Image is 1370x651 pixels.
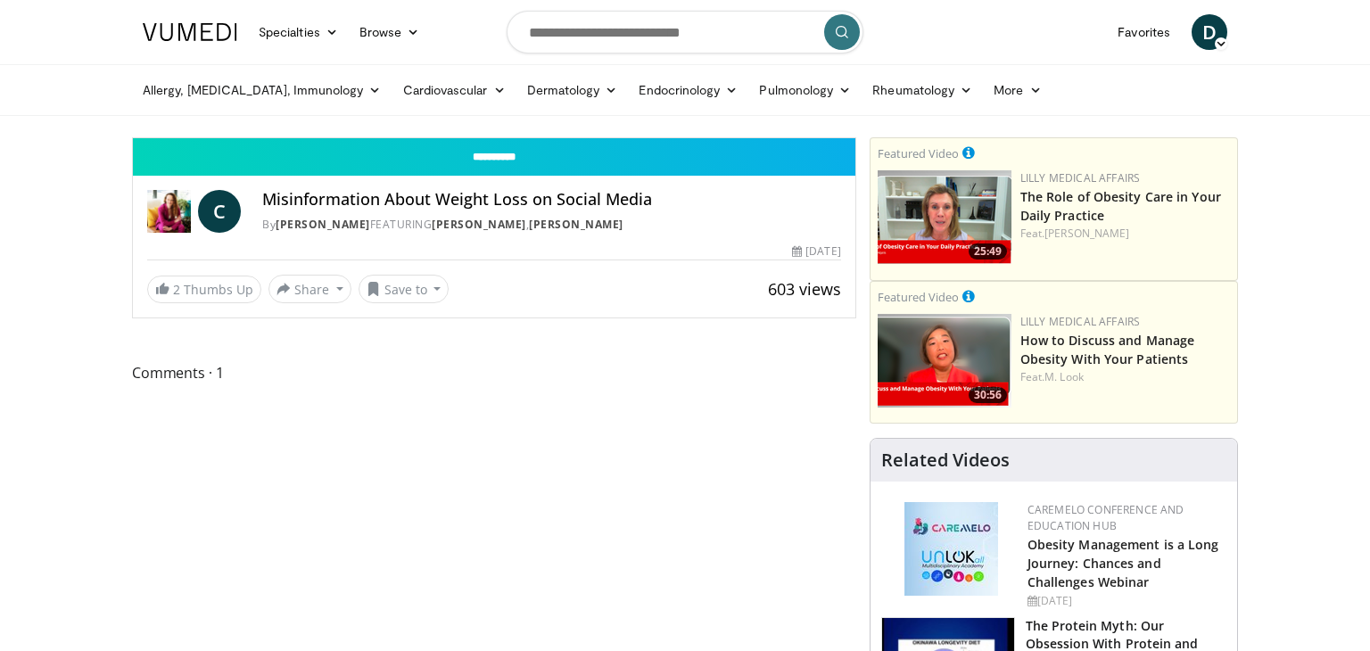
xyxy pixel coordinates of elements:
[1020,332,1195,367] a: How to Discuss and Manage Obesity With Your Patients
[268,275,351,303] button: Share
[262,217,840,233] div: By FEATURING ,
[878,314,1011,408] img: c98a6a29-1ea0-4bd5-8cf5-4d1e188984a7.png.150x105_q85_crop-smart_upscale.png
[392,72,516,108] a: Cardiovascular
[432,217,526,232] a: [PERSON_NAME]
[1044,226,1129,241] a: [PERSON_NAME]
[1027,593,1223,609] div: [DATE]
[881,449,1010,471] h4: Related Videos
[983,72,1052,108] a: More
[1044,369,1084,384] a: M. Look
[792,243,840,260] div: [DATE]
[1020,369,1230,385] div: Feat.
[878,314,1011,408] a: 30:56
[862,72,983,108] a: Rheumatology
[359,275,450,303] button: Save to
[878,145,959,161] small: Featured Video
[143,23,237,41] img: VuMedi Logo
[132,72,392,108] a: Allergy, [MEDICAL_DATA], Immunology
[748,72,862,108] a: Pulmonology
[628,72,748,108] a: Endocrinology
[1192,14,1227,50] a: D
[1027,502,1184,533] a: CaReMeLO Conference and Education Hub
[1020,188,1221,224] a: The Role of Obesity Care in Your Daily Practice
[1027,536,1219,590] a: Obesity Management is a Long Journey: Chances and Challenges Webinar
[516,72,629,108] a: Dermatology
[132,361,856,384] span: Comments 1
[147,276,261,303] a: 2 Thumbs Up
[198,190,241,233] a: C
[1020,170,1141,185] a: Lilly Medical Affairs
[904,502,998,596] img: 45df64a9-a6de-482c-8a90-ada250f7980c.png.150x105_q85_autocrop_double_scale_upscale_version-0.2.jpg
[768,278,841,300] span: 603 views
[173,281,180,298] span: 2
[276,217,370,232] a: [PERSON_NAME]
[147,190,191,233] img: Dr. Carolynn Francavilla
[507,11,863,54] input: Search topics, interventions
[262,190,840,210] h4: Misinformation About Weight Loss on Social Media
[248,14,349,50] a: Specialties
[1020,314,1141,329] a: Lilly Medical Affairs
[969,243,1007,260] span: 25:49
[1107,14,1181,50] a: Favorites
[969,387,1007,403] span: 30:56
[349,14,431,50] a: Browse
[878,170,1011,264] img: e1208b6b-349f-4914-9dd7-f97803bdbf1d.png.150x105_q85_crop-smart_upscale.png
[878,170,1011,264] a: 25:49
[878,289,959,305] small: Featured Video
[1020,226,1230,242] div: Feat.
[529,217,623,232] a: [PERSON_NAME]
